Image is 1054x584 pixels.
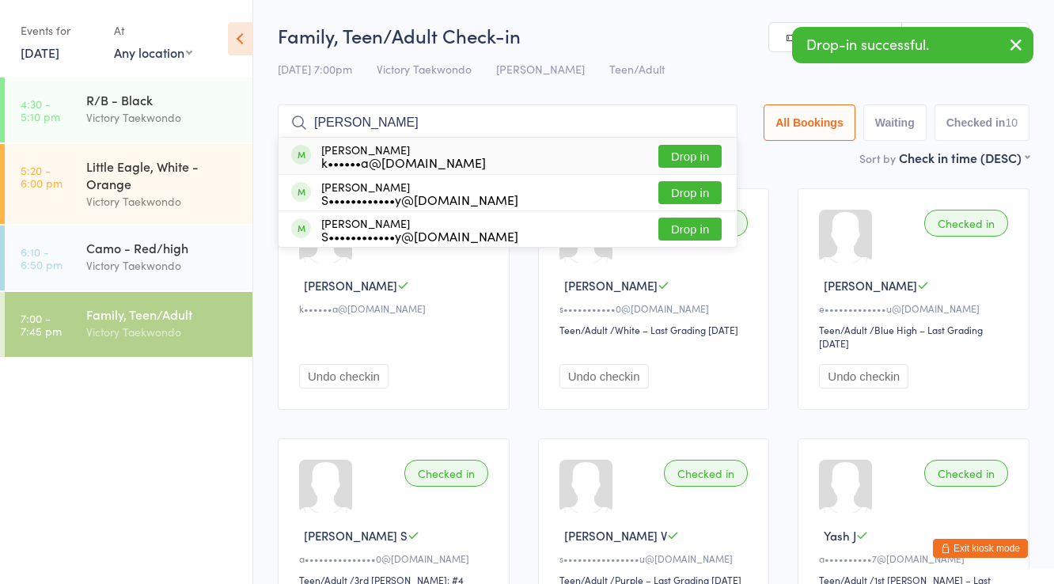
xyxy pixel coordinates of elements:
[86,108,239,127] div: Victory Taekwondo
[824,527,856,544] span: Yash J
[1005,116,1018,129] div: 10
[21,97,60,123] time: 4:30 - 5:10 pm
[114,17,192,44] div: At
[114,44,192,61] div: Any location
[321,156,486,169] div: k••••••a@[DOMAIN_NAME]
[86,305,239,323] div: Family, Teen/Adult
[299,552,493,565] div: a•••••••••••••••0@[DOMAIN_NAME]
[764,104,855,141] button: All Bookings
[5,292,252,357] a: 7:00 -7:45 pmFamily, Teen/AdultVictory Taekwondo
[559,301,753,315] div: s•••••••••••0@[DOMAIN_NAME]
[86,91,239,108] div: R/B - Black
[658,181,722,204] button: Drop in
[564,277,658,294] span: [PERSON_NAME]
[559,364,649,389] button: Undo checkin
[5,78,252,142] a: 4:30 -5:10 pmR/B - BlackVictory Taekwondo
[86,256,239,275] div: Victory Taekwondo
[559,323,608,336] div: Teen/Adult
[377,61,472,77] span: Victory Taekwondo
[299,364,389,389] button: Undo checkin
[5,144,252,224] a: 5:20 -6:00 pmLittle Eagle, White - OrangeVictory Taekwondo
[21,164,63,189] time: 5:20 - 6:00 pm
[564,527,667,544] span: [PERSON_NAME] V
[21,44,59,61] a: [DATE]
[304,277,397,294] span: [PERSON_NAME]
[86,239,239,256] div: Camo - Red/high
[658,145,722,168] button: Drop in
[924,460,1008,487] div: Checked in
[304,527,408,544] span: [PERSON_NAME] S
[321,217,518,242] div: [PERSON_NAME]
[924,210,1008,237] div: Checked in
[819,552,1013,565] div: a••••••••••7@[DOMAIN_NAME]
[321,143,486,169] div: [PERSON_NAME]
[278,61,352,77] span: [DATE] 7:00pm
[899,149,1029,166] div: Check in time (DESC)
[404,460,488,487] div: Checked in
[321,180,518,206] div: [PERSON_NAME]
[21,245,63,271] time: 6:10 - 6:50 pm
[819,301,1013,315] div: e•••••••••••••u@[DOMAIN_NAME]
[863,104,927,141] button: Waiting
[824,277,917,294] span: [PERSON_NAME]
[819,323,983,350] span: / Blue High – Last Grading [DATE]
[664,460,748,487] div: Checked in
[610,323,738,336] span: / White – Last Grading [DATE]
[819,364,908,389] button: Undo checkin
[321,193,518,206] div: S••••••••••••y@[DOMAIN_NAME]
[792,27,1033,63] div: Drop-in successful.
[278,104,737,141] input: Search
[86,192,239,210] div: Victory Taekwondo
[86,323,239,341] div: Victory Taekwondo
[21,312,62,337] time: 7:00 - 7:45 pm
[609,61,665,77] span: Teen/Adult
[21,17,98,44] div: Events for
[658,218,722,241] button: Drop in
[86,157,239,192] div: Little Eagle, White - Orange
[819,323,867,336] div: Teen/Adult
[278,22,1029,48] h2: Family, Teen/Adult Check-in
[496,61,585,77] span: [PERSON_NAME]
[321,229,518,242] div: S••••••••••••y@[DOMAIN_NAME]
[559,552,753,565] div: s••••••••••••••••u@[DOMAIN_NAME]
[933,539,1028,558] button: Exit kiosk mode
[5,226,252,290] a: 6:10 -6:50 pmCamo - Red/highVictory Taekwondo
[935,104,1029,141] button: Checked in10
[299,301,493,315] div: k••••••a@[DOMAIN_NAME]
[859,150,896,166] label: Sort by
